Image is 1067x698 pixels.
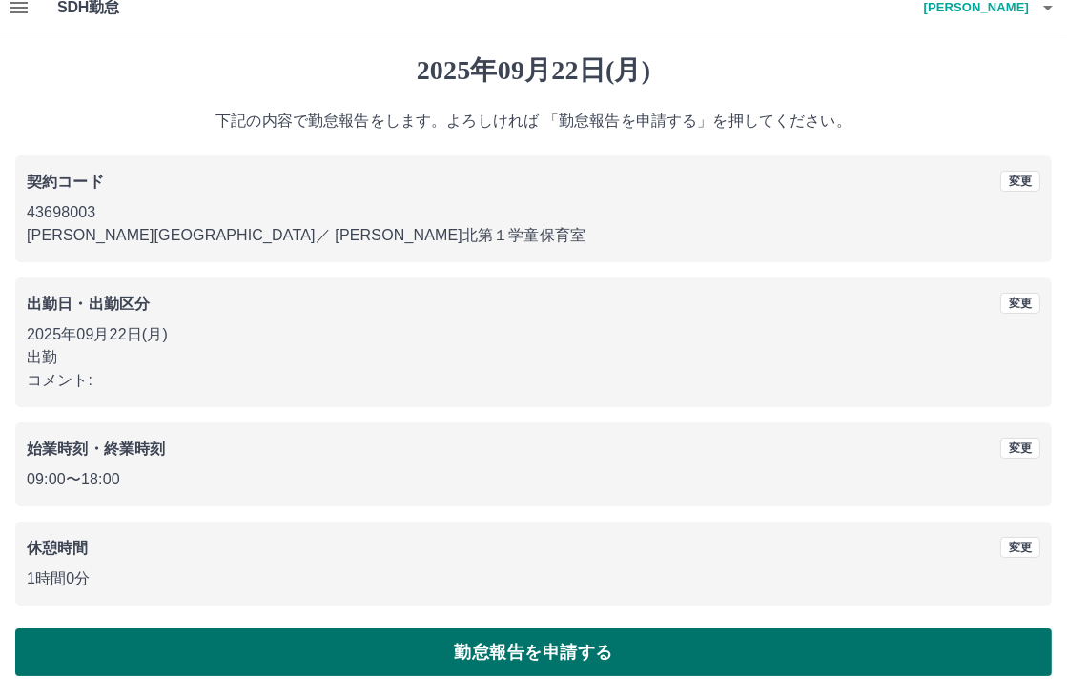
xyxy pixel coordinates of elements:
[1000,438,1040,459] button: 変更
[27,441,165,457] b: 始業時刻・終業時刻
[15,54,1052,87] h1: 2025年09月22日(月)
[27,540,89,556] b: 休憩時間
[27,346,1040,369] p: 出勤
[27,323,1040,346] p: 2025年09月22日(月)
[27,468,1040,491] p: 09:00 〜 18:00
[27,224,1040,247] p: [PERSON_NAME][GEOGRAPHIC_DATA] ／ [PERSON_NAME]北第１学童保育室
[1000,537,1040,558] button: 変更
[15,110,1052,133] p: 下記の内容で勤怠報告をします。よろしければ 「勤怠報告を申請する」を押してください。
[15,628,1052,676] button: 勤怠報告を申請する
[27,174,104,190] b: 契約コード
[27,201,1040,224] p: 43698003
[27,369,1040,392] p: コメント:
[1000,293,1040,314] button: 変更
[1000,171,1040,192] button: 変更
[27,296,150,312] b: 出勤日・出勤区分
[27,567,1040,590] p: 1時間0分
